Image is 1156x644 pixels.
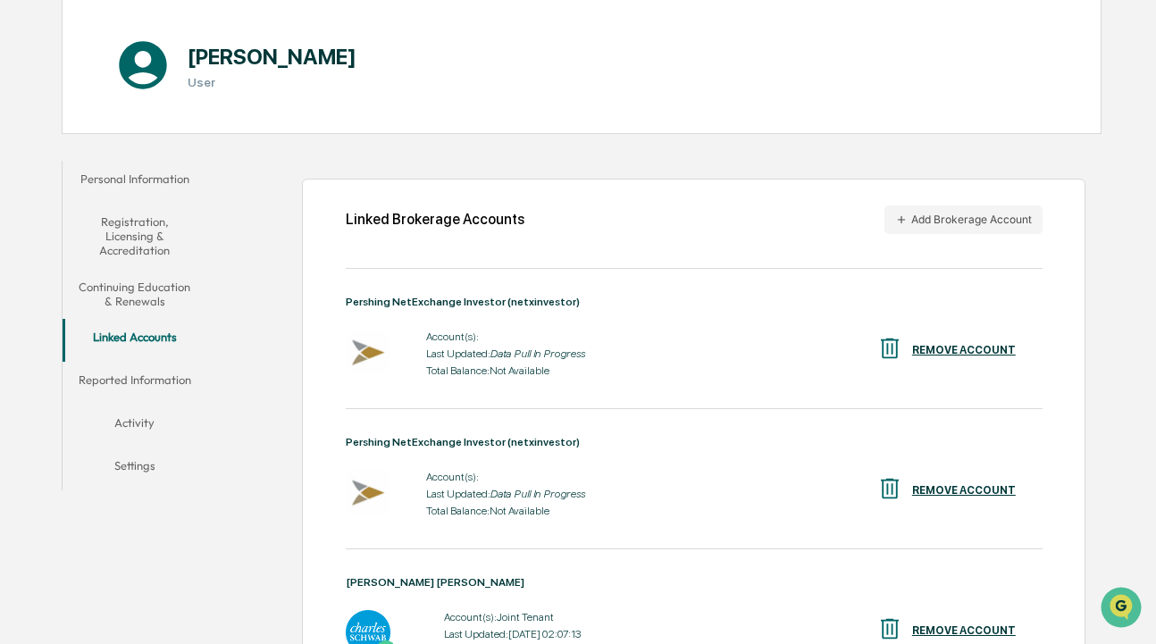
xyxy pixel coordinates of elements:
button: Settings [63,447,207,490]
img: REMOVE ACCOUNT [876,615,903,642]
div: Total Balance: Not Available [426,505,585,517]
span: Attestations [147,225,222,243]
div: 🔎 [18,261,32,275]
button: Personal Information [63,161,207,204]
span: Preclearance [36,225,115,243]
div: 🖐️ [18,227,32,241]
iframe: Open customer support [1099,585,1147,633]
div: Pershing NetExchange Investor (netxinvestor) [346,436,1043,448]
button: Continuing Education & Renewals [63,269,207,320]
div: Start new chat [61,137,293,155]
a: 🗄️Attestations [122,218,229,250]
h1: [PERSON_NAME] [188,44,356,70]
img: Pershing NetExchange Investor (netxinvestor) - Data Pull In Progress [346,470,390,514]
div: Last Updated: [426,347,585,360]
span: Pylon [178,303,216,316]
div: REMOVE ACCOUNT [912,484,1016,497]
input: Clear [46,81,295,100]
img: Pershing NetExchange Investor (netxinvestor) - Data Pull In Progress [346,330,390,374]
p: How can we help? [18,38,325,66]
div: 🗄️ [130,227,144,241]
img: REMOVE ACCOUNT [876,335,903,362]
a: Powered byPylon [126,302,216,316]
a: 🔎Data Lookup [11,252,120,284]
div: REMOVE ACCOUNT [912,624,1016,637]
button: Linked Accounts [63,319,207,362]
div: secondary tabs example [63,161,207,490]
div: [PERSON_NAME] [PERSON_NAME] [346,576,1043,589]
button: Add Brokerage Account [884,205,1043,234]
h3: User [188,75,356,89]
span: Data Lookup [36,259,113,277]
div: Total Balance: Not Available [426,364,585,377]
button: Start new chat [304,142,325,163]
div: REMOVE ACCOUNT [912,344,1016,356]
img: 1746055101610-c473b297-6a78-478c-a979-82029cc54cd1 [18,137,50,169]
i: Data Pull In Progress [490,347,585,360]
div: Account(s): [426,471,585,483]
button: Activity [63,405,207,447]
div: Linked Brokerage Accounts [346,211,524,228]
button: Reported Information [63,362,207,405]
div: We're available if you need us! [61,155,226,169]
div: Account(s): [426,330,585,343]
button: Registration, Licensing & Accreditation [63,204,207,269]
i: Data Pull In Progress [490,488,585,500]
div: Last Updated: [426,488,585,500]
div: Account(s): Joint Tenant [444,611,581,623]
a: 🖐️Preclearance [11,218,122,250]
div: Last Updated: [DATE] 02:07:13 [444,628,581,640]
div: Pershing NetExchange Investor (netxinvestor) [346,296,1043,308]
img: REMOVE ACCOUNT [876,475,903,502]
